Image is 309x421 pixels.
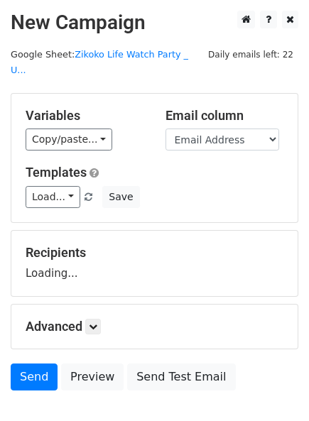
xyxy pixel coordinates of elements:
[61,363,124,390] a: Preview
[203,47,298,62] span: Daily emails left: 22
[11,11,298,35] h2: New Campaign
[166,108,284,124] h5: Email column
[26,245,283,261] h5: Recipients
[11,363,58,390] a: Send
[26,245,283,282] div: Loading...
[11,49,188,76] a: Zikoko Life Watch Party _ U...
[26,129,112,151] a: Copy/paste...
[102,186,139,208] button: Save
[127,363,235,390] a: Send Test Email
[26,186,80,208] a: Load...
[26,165,87,180] a: Templates
[203,49,298,60] a: Daily emails left: 22
[26,319,283,334] h5: Advanced
[26,108,144,124] h5: Variables
[11,49,188,76] small: Google Sheet:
